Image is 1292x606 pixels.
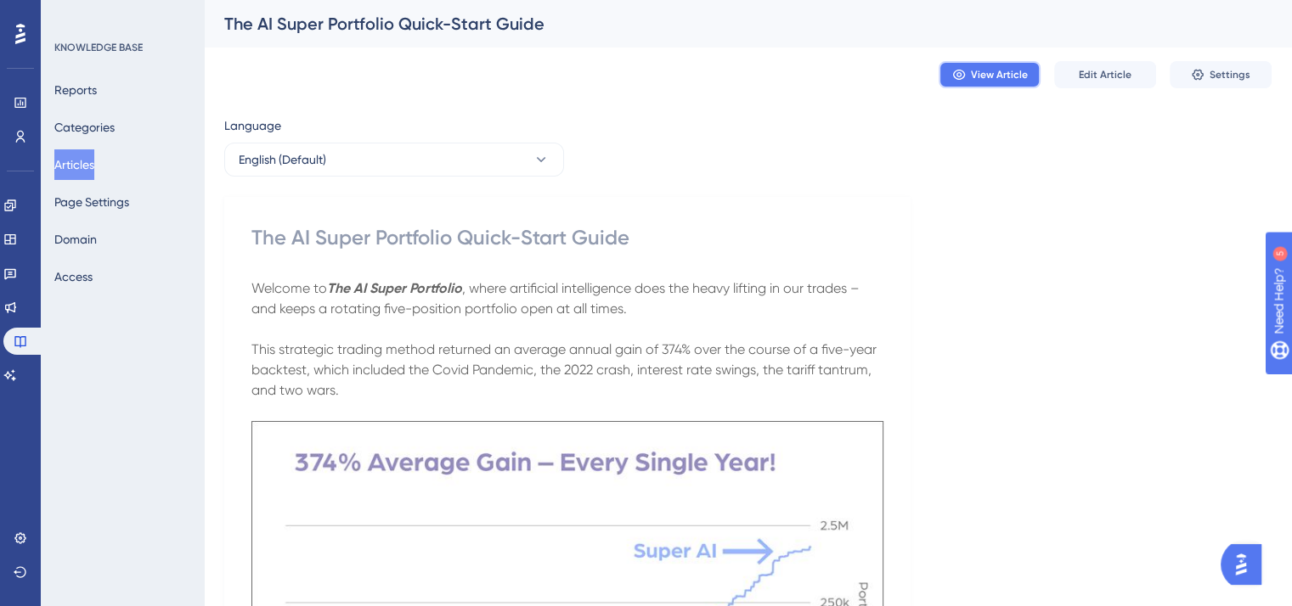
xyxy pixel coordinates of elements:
button: Page Settings [54,187,129,217]
div: The AI Super Portfolio Quick-Start Guide [251,224,883,251]
span: Welcome to [251,280,327,296]
button: Edit Article [1054,61,1156,88]
button: English (Default) [224,143,564,177]
span: , where artificial intelligence does the heavy lifting in our trades – and keeps a rotating five-... [251,280,863,317]
span: English (Default) [239,149,326,170]
span: Edit Article [1079,68,1131,81]
strong: The AI Super Portfolio [327,280,462,296]
button: Reports [54,75,97,105]
button: Settings [1170,61,1272,88]
iframe: UserGuiding AI Assistant Launcher [1221,539,1272,590]
div: KNOWLEDGE BASE [54,41,143,54]
span: View Article [971,68,1028,81]
button: View Article [939,61,1041,88]
button: Domain [54,224,97,255]
button: Categories [54,112,115,143]
button: Access [54,261,93,292]
button: Articles [54,149,94,180]
span: Need Help? [40,4,106,25]
span: Settings [1210,68,1250,81]
div: 5 [118,8,123,22]
span: Language [224,115,281,136]
span: This strategic trading method returned an average annual gain of 374% over the course of a five-y... [251,341,880,398]
div: The AI Super Portfolio Quick-Start Guide [224,12,1229,36]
